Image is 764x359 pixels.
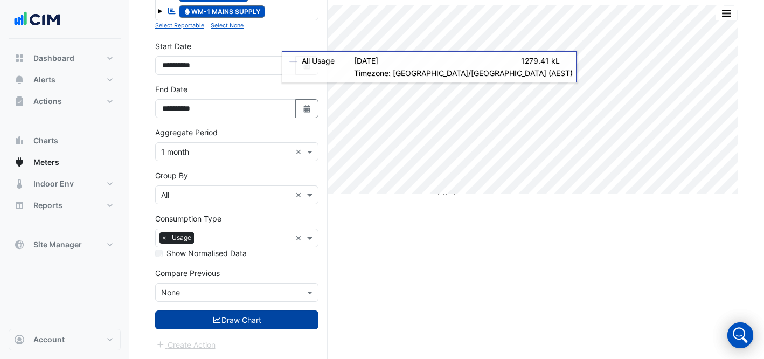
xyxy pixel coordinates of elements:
app-icon: Meters [14,157,25,168]
button: Alerts [9,69,121,91]
label: Show Normalised Data [166,247,247,259]
button: Meters [9,151,121,173]
label: Compare Previous [155,267,220,279]
small: Select Reportable [155,22,204,29]
button: Actions [9,91,121,112]
button: Account [9,329,121,350]
fa-icon: Select Date [302,61,312,70]
label: Aggregate Period [155,127,218,138]
span: Account [33,334,65,345]
span: Meters [33,157,59,168]
span: Usage [169,232,194,243]
button: Charts [9,130,121,151]
button: Reports [9,195,121,216]
app-icon: Alerts [14,74,25,85]
label: Group By [155,170,188,181]
app-icon: Dashboard [14,53,25,64]
span: Clear [295,146,304,157]
label: Start Date [155,40,191,52]
span: Alerts [33,74,55,85]
span: Reports [33,200,62,211]
button: Dashboard [9,47,121,69]
app-icon: Indoor Env [14,178,25,189]
span: WM-1 MAINS SUPPLY [179,5,266,18]
button: Site Manager [9,234,121,256]
fa-icon: Reportable [167,6,177,16]
label: End Date [155,84,187,95]
fa-icon: Water [183,8,191,16]
app-icon: Actions [14,96,25,107]
button: Select Reportable [155,20,204,30]
app-icon: Charts [14,135,25,146]
button: More Options [716,6,737,20]
app-icon: Site Manager [14,239,25,250]
app-icon: Reports [14,200,25,211]
span: Site Manager [33,239,82,250]
fa-icon: Select Date [302,104,312,113]
img: Company Logo [13,9,61,30]
button: Select None [211,20,244,30]
app-escalated-ticket-create-button: Please draw the charts first [155,339,216,348]
div: Open Intercom Messenger [727,322,753,348]
small: Select None [211,22,244,29]
span: Actions [33,96,62,107]
span: × [159,232,169,243]
label: Consumption Type [155,213,221,224]
span: Clear [295,232,304,244]
button: Draw Chart [155,310,318,329]
button: Indoor Env [9,173,121,195]
span: Charts [33,135,58,146]
span: Dashboard [33,53,74,64]
span: Indoor Env [33,178,74,189]
span: Clear [295,189,304,201]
